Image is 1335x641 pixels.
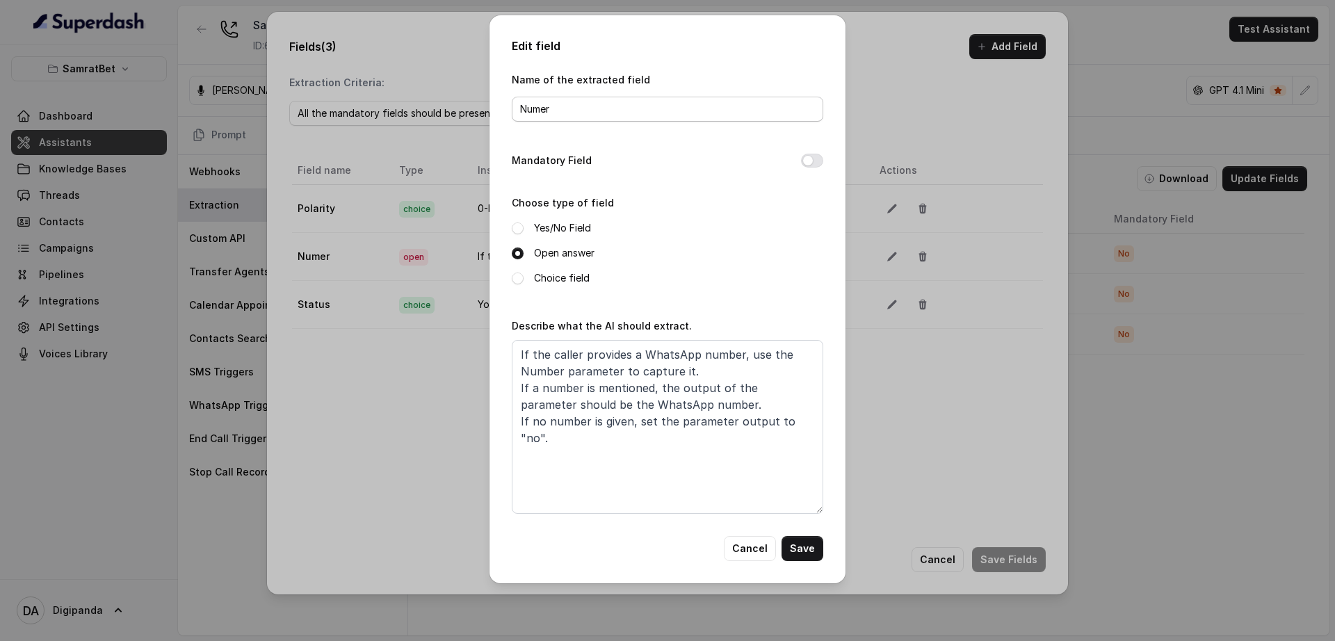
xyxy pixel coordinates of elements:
h2: Edit field [512,38,823,54]
label: Open answer [534,245,594,261]
label: Mandatory Field [512,152,592,169]
label: Describe what the AI should extract. [512,320,692,332]
textarea: If the caller provides a WhatsApp number, use the Number parameter to capture it. If a number is ... [512,340,823,514]
button: Cancel [724,536,776,561]
label: Name of the extracted field [512,74,650,86]
label: Yes/No Field [534,220,591,236]
button: Save [782,536,823,561]
label: Choice field [534,270,590,286]
label: Choose type of field [512,197,614,209]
